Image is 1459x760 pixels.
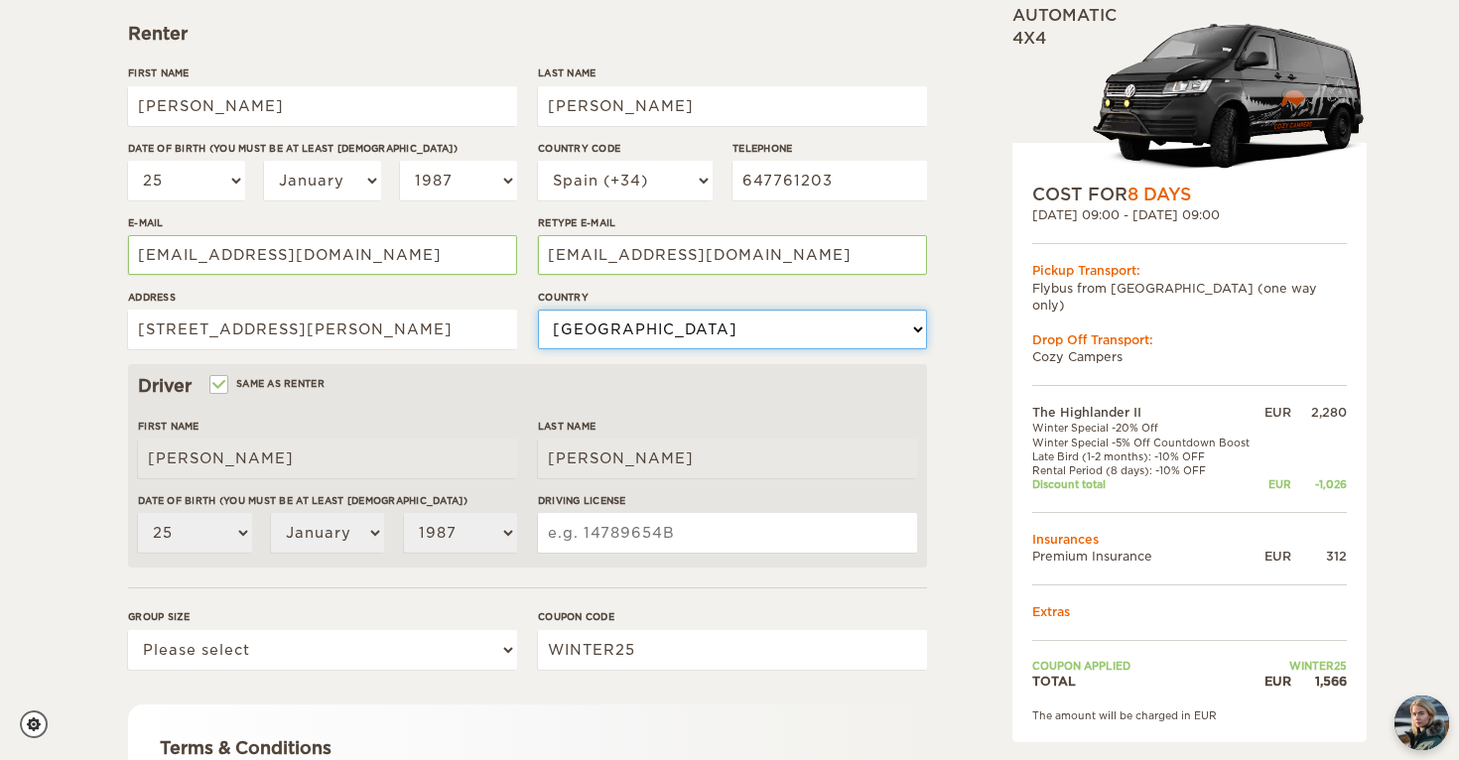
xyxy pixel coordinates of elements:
td: Winter Special -5% Off Countdown Boost [1032,436,1260,449]
input: e.g. Street, City, Zip Code [128,310,517,349]
input: e.g. 14789654B [538,513,917,553]
label: Retype E-mail [538,215,927,230]
label: Date of birth (You must be at least [DEMOGRAPHIC_DATA]) [128,141,517,156]
td: Extras [1032,603,1347,620]
div: Automatic 4x4 [1012,5,1367,183]
td: Rental Period (8 days): -10% OFF [1032,463,1260,477]
label: Country [538,290,927,305]
input: e.g. example@example.com [128,235,517,275]
td: Insurances [1032,531,1347,548]
td: The Highlander II [1032,404,1260,421]
div: Drop Off Transport: [1032,331,1347,348]
img: stor-langur-223.png [1092,11,1367,183]
div: [DATE] 09:00 - [DATE] 09:00 [1032,206,1347,223]
input: e.g. Smith [538,86,927,126]
label: Country Code [538,141,713,156]
td: Late Bird (1-2 months): -10% OFF [1032,449,1260,463]
label: Group size [128,609,517,624]
td: WINTER25 [1260,659,1347,673]
label: Last Name [538,419,917,434]
input: e.g. Smith [538,439,917,478]
div: 1,566 [1291,673,1347,690]
label: First Name [128,65,517,80]
button: chat-button [1394,696,1449,750]
div: EUR [1260,477,1291,491]
label: Driving License [538,493,917,508]
div: 2,280 [1291,404,1347,421]
input: e.g. William [138,439,517,478]
span: 8 Days [1127,185,1191,204]
div: COST FOR [1032,183,1347,206]
td: TOTAL [1032,673,1260,690]
label: Telephone [732,141,927,156]
div: EUR [1260,673,1291,690]
td: Premium Insurance [1032,548,1260,565]
div: Renter [128,22,927,46]
label: Same as renter [211,374,325,393]
div: Pickup Transport: [1032,262,1347,279]
input: e.g. William [128,86,517,126]
label: Address [128,290,517,305]
div: -1,026 [1291,477,1347,491]
td: Winter Special -20% Off [1032,421,1260,435]
div: The amount will be charged in EUR [1032,707,1347,721]
label: Date of birth (You must be at least [DEMOGRAPHIC_DATA]) [138,493,517,508]
label: First Name [138,419,517,434]
td: Cozy Campers [1032,348,1347,365]
img: Freyja at Cozy Campers [1394,696,1449,750]
td: Coupon applied [1032,659,1260,673]
div: EUR [1260,548,1291,565]
label: Coupon code [538,609,927,624]
a: Cookie settings [20,710,61,738]
input: e.g. 1 234 567 890 [732,161,927,200]
td: Flybus from [GEOGRAPHIC_DATA] (one way only) [1032,280,1347,314]
div: 312 [1291,548,1347,565]
div: EUR [1260,404,1291,421]
input: Same as renter [211,380,224,393]
td: Discount total [1032,477,1260,491]
div: Driver [138,374,917,398]
div: Terms & Conditions [160,736,895,760]
input: e.g. example@example.com [538,235,927,275]
label: E-mail [128,215,517,230]
label: Last Name [538,65,927,80]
